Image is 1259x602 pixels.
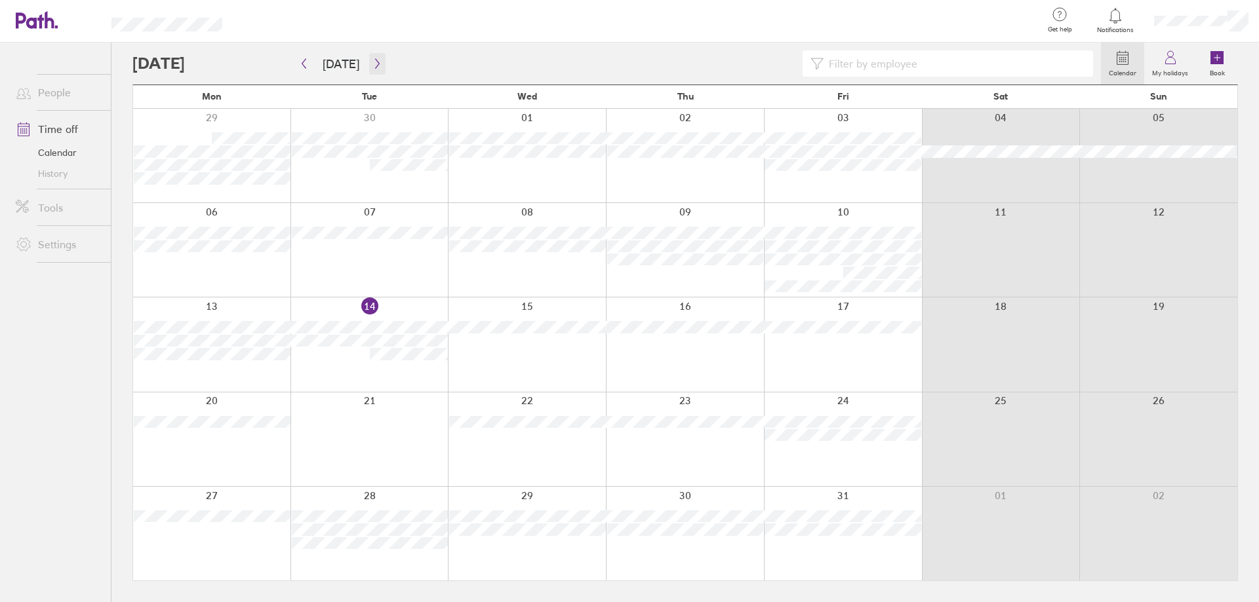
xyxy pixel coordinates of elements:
span: Sat [993,91,1008,102]
span: Notifications [1094,26,1137,34]
a: People [5,79,111,105]
a: Calendar [5,142,111,163]
a: Tools [5,195,111,221]
span: Thu [677,91,694,102]
span: Tue [362,91,377,102]
a: Calendar [1101,43,1144,85]
a: Settings [5,231,111,257]
button: [DATE] [312,53,370,75]
a: History [5,163,111,184]
span: Sun [1150,91,1167,102]
a: Book [1196,43,1238,85]
a: Time off [5,116,111,142]
span: Mon [202,91,222,102]
label: Book [1202,66,1233,77]
label: Calendar [1101,66,1144,77]
label: My holidays [1144,66,1196,77]
a: Notifications [1094,7,1137,34]
span: Get help [1039,26,1081,33]
a: My holidays [1144,43,1196,85]
span: Wed [517,91,537,102]
span: Fri [837,91,849,102]
input: Filter by employee [824,51,1085,76]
